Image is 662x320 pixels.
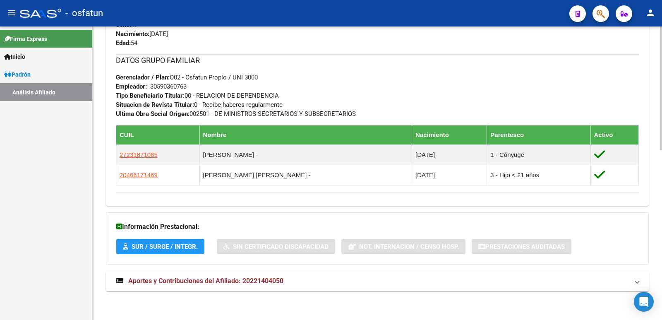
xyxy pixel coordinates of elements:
span: 002501 - DE MINISTROS SECRETARIOS Y SUBSECRETARIOS [116,110,356,118]
span: Not. Internacion / Censo Hosp. [359,243,459,250]
mat-expansion-panel-header: Aportes y Contribuciones del Afiliado: 20221404050 [106,271,649,291]
div: 30590360763 [150,82,187,91]
span: O02 - Osfatun Propio / UNI 3000 [116,74,258,81]
span: M [116,21,137,29]
button: Prestaciones Auditadas [472,239,571,254]
td: [PERSON_NAME] [PERSON_NAME] - [199,165,412,185]
span: Padrón [4,70,31,79]
button: Sin Certificado Discapacidad [217,239,335,254]
th: CUIL [116,125,200,144]
div: Open Intercom Messenger [634,292,654,312]
strong: Situacion de Revista Titular: [116,101,194,108]
span: 00 - RELACION DE DEPENDENCIA [116,92,279,99]
mat-icon: person [645,8,655,18]
td: [DATE] [412,165,487,185]
h3: Información Prestacional: [116,221,638,233]
span: 54 [116,39,137,47]
th: Activo [590,125,639,144]
span: 0 - Recibe haberes regularmente [116,101,283,108]
th: Parentesco [487,125,590,144]
strong: Empleador: [116,83,147,90]
span: - osfatun [65,4,103,22]
td: [DATE] [412,144,487,165]
td: [PERSON_NAME] - [199,144,412,165]
span: Aportes y Contribuciones del Afiliado: 20221404050 [128,277,283,285]
h3: DATOS GRUPO FAMILIAR [116,55,639,66]
th: Nombre [199,125,412,144]
mat-icon: menu [7,8,17,18]
button: SUR / SURGE / INTEGR. [116,239,204,254]
span: 20466171469 [120,171,158,178]
button: Not. Internacion / Censo Hosp. [341,239,465,254]
strong: Tipo Beneficiario Titular: [116,92,185,99]
strong: Edad: [116,39,131,47]
th: Nacimiento [412,125,487,144]
td: 1 - Cónyuge [487,144,590,165]
span: SUR / SURGE / INTEGR. [132,243,198,250]
td: 3 - Hijo < 21 años [487,165,590,185]
span: [DATE] [116,30,168,38]
strong: Gerenciador / Plan: [116,74,170,81]
strong: Ultima Obra Social Origen: [116,110,189,118]
span: Prestaciones Auditadas [485,243,565,250]
span: Sin Certificado Discapacidad [233,243,329,250]
span: Firma Express [4,34,47,43]
span: 27231871085 [120,151,158,158]
span: Inicio [4,52,25,61]
strong: Nacimiento: [116,30,149,38]
strong: Sexo: [116,21,131,29]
